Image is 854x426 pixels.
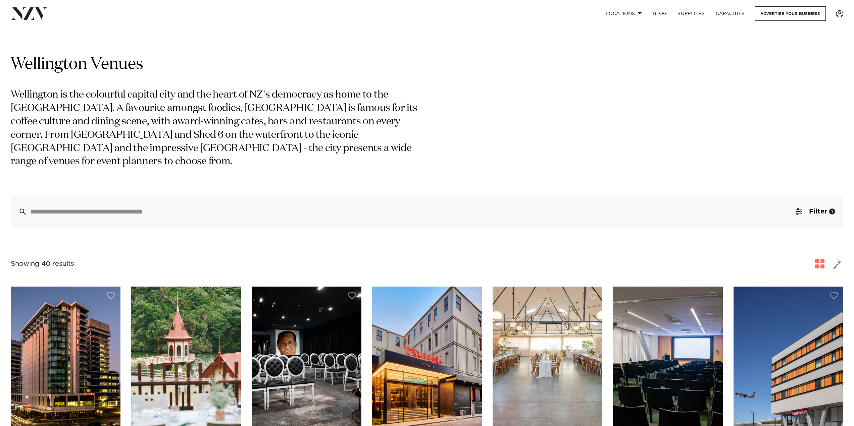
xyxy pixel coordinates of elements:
img: nzv-logo.png [11,7,47,19]
a: Locations [600,6,647,21]
button: Filter1 [788,195,843,228]
a: BLOG [647,6,672,21]
a: SUPPLIERS [672,6,710,21]
a: Advertise your business [755,6,826,21]
div: 1 [829,208,835,215]
h1: Wellington Venues [11,54,843,75]
span: Filter [809,208,827,215]
p: Wellington is the colourful capital city and the heart of NZ's democracy as home to the [GEOGRAPH... [11,88,425,169]
div: Showing 40 results [11,259,74,269]
a: Capacities [710,6,750,21]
